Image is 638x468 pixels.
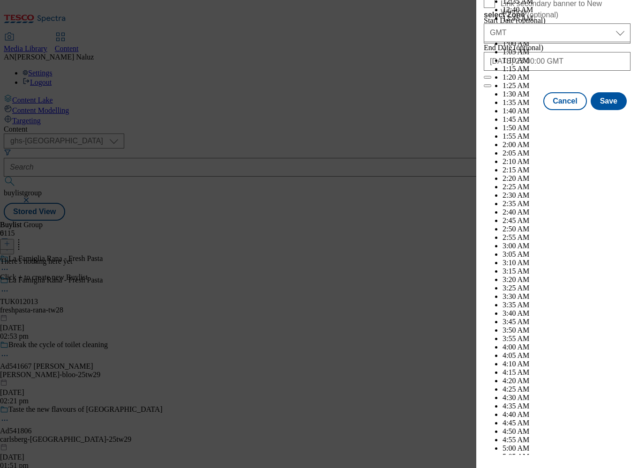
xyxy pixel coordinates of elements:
li: 3:30 AM [503,292,630,301]
li: 4:10 AM [503,360,630,368]
li: 2:10 AM [503,157,630,166]
li: 2:35 AM [503,200,630,208]
li: 2:05 AM [503,149,630,157]
li: 3:55 AM [503,334,630,343]
li: 2:25 AM [503,183,630,191]
li: 3:35 AM [503,301,630,309]
li: 2:20 AM [503,174,630,183]
li: 4:00 AM [503,343,630,351]
li: 4:50 AM [503,427,630,436]
li: 1:25 AM [503,82,630,90]
li: 4:30 AM [503,394,630,402]
li: 3:40 AM [503,309,630,318]
li: 1:10 AM [503,56,630,65]
li: 4:20 AM [503,377,630,385]
li: 3:10 AM [503,259,630,267]
label: select Zone [484,10,630,20]
li: 4:40 AM [503,410,630,419]
li: 4:05 AM [503,351,630,360]
li: 1:55 AM [503,132,630,141]
li: 2:30 AM [503,191,630,200]
li: 2:15 AM [503,166,630,174]
li: 3:15 AM [503,267,630,275]
li: 1:30 AM [503,90,630,98]
li: 1:20 AM [503,73,630,82]
li: 3:00 AM [503,242,630,250]
li: 3:45 AM [503,318,630,326]
input: Enter Date [484,52,630,71]
span: ( optional ) [527,11,558,19]
li: 1:50 AM [503,124,630,132]
button: Close [484,76,491,79]
li: 12:40 AM [503,6,630,14]
li: 3:50 AM [503,326,630,334]
li: 3:20 AM [503,275,630,284]
button: Cancel [543,92,586,110]
li: 4:55 AM [503,436,630,444]
li: 1:35 AM [503,98,630,107]
li: 2:55 AM [503,233,630,242]
button: Save [591,92,627,110]
li: 2:40 AM [503,208,630,216]
li: 4:15 AM [503,368,630,377]
li: 4:45 AM [503,419,630,427]
span: End Date (optional) [484,44,543,52]
li: 2:45 AM [503,216,630,225]
li: 2:00 AM [503,141,630,149]
li: 1:40 AM [503,107,630,115]
li: 5:05 AM [503,453,630,461]
li: 4:35 AM [503,402,630,410]
li: 1:15 AM [503,65,630,73]
li: 1:00 AM [503,39,630,48]
li: 1:45 AM [503,115,630,124]
li: 2:50 AM [503,225,630,233]
li: 5:00 AM [503,444,630,453]
li: 3:25 AM [503,284,630,292]
li: 4:25 AM [503,385,630,394]
li: 3:05 AM [503,250,630,259]
li: 1:05 AM [503,48,630,56]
